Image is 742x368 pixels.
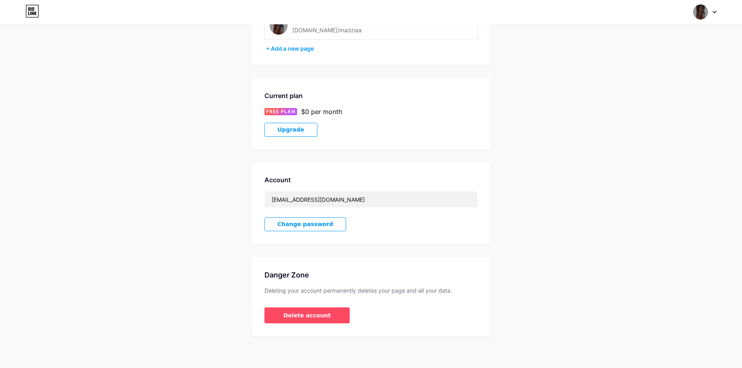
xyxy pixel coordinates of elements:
[264,287,478,295] div: Deleting your account permanently deletes your page and all your data.
[266,108,296,115] span: FREE PLAN
[264,175,478,185] div: Account
[278,126,304,133] span: Upgrade
[270,17,288,35] img: madziaa
[266,45,478,53] div: + Add a new page
[264,307,350,323] button: Delete account
[264,123,317,137] button: Upgrade
[301,107,342,116] div: $0 per month
[264,91,478,100] div: Current plan
[292,26,362,34] div: [DOMAIN_NAME]/madziaa
[265,191,478,207] input: Email
[284,311,331,320] span: Delete account
[264,270,478,280] div: Danger Zone
[264,217,347,231] button: Change password
[278,221,333,228] span: Change password
[693,4,708,20] img: madziaa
